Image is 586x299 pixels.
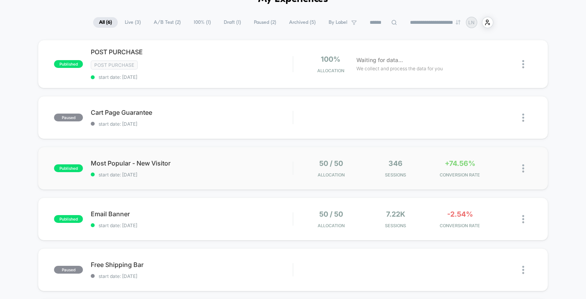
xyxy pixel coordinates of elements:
span: POST PURCHASE [91,48,293,56]
span: published [54,164,83,172]
span: Allocation [317,68,344,73]
span: paused [54,266,83,274]
span: By Label [329,20,347,25]
span: All ( 6 ) [93,17,118,28]
span: CONVERSION RATE [430,223,490,228]
span: Post Purchase [91,61,138,69]
span: start date: [DATE] [91,121,293,127]
span: start date: [DATE] [91,74,293,80]
img: close [522,60,524,68]
span: Sessions [365,172,426,178]
span: 346 [388,159,403,167]
span: Allocation [318,223,345,228]
span: -2.54% [447,210,473,218]
span: We collect and process the data for you [356,65,443,72]
span: CONVERSION RATE [430,172,490,178]
span: +74.56% [445,159,475,167]
span: Paused ( 2 ) [248,17,282,28]
span: Draft ( 1 ) [218,17,247,28]
span: Archived ( 5 ) [283,17,322,28]
span: Allocation [318,172,345,178]
span: 100% ( 1 ) [188,17,217,28]
span: published [54,215,83,223]
span: A/B Test ( 2 ) [148,17,187,28]
img: close [522,114,524,122]
span: published [54,60,83,68]
img: close [522,164,524,173]
img: close [522,215,524,223]
p: LN [468,20,475,25]
span: Free Shipping Bar [91,261,293,269]
img: end [456,20,460,25]
span: Cart Page Guarantee [91,109,293,116]
span: 50 / 50 [319,210,343,218]
img: close [522,266,524,274]
span: 50 / 50 [319,159,343,167]
span: Sessions [365,223,426,228]
span: Email Banner [91,210,293,218]
span: Most Popular - New Visitor [91,159,293,167]
span: Waiting for data... [356,56,403,64]
span: Live ( 3 ) [119,17,147,28]
span: 100% [321,55,340,63]
span: start date: [DATE] [91,273,293,279]
span: start date: [DATE] [91,172,293,178]
span: paused [54,114,83,121]
span: start date: [DATE] [91,222,293,228]
span: 7.22k [386,210,405,218]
